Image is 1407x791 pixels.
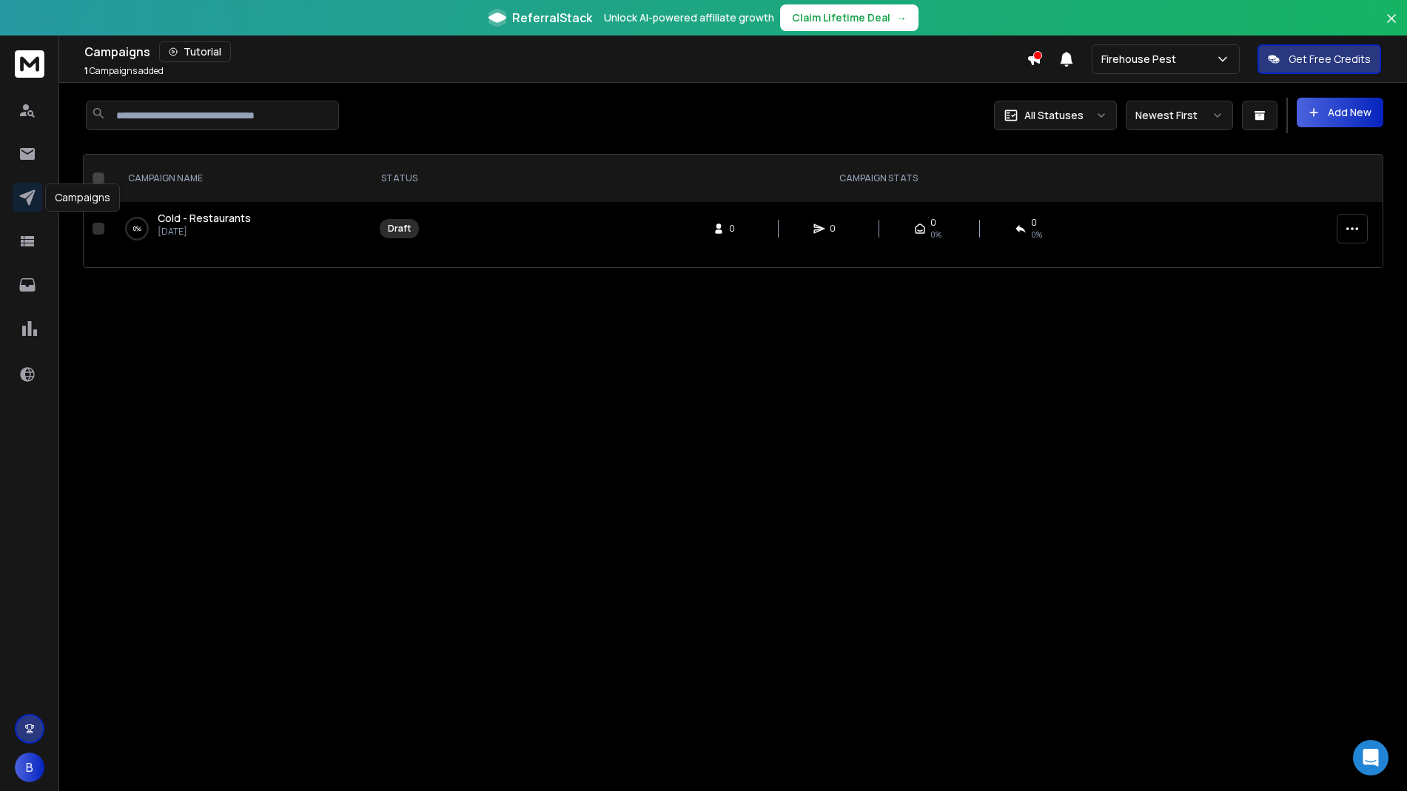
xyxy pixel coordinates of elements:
th: CAMPAIGN STATS [429,155,1328,202]
button: Newest First [1126,101,1233,130]
p: Unlock AI-powered affiliate growth [604,10,774,25]
span: Cold - Restaurants [158,211,251,225]
span: 0 [930,217,936,229]
span: 0% [930,229,941,240]
p: [DATE] [158,226,251,238]
div: Campaigns [84,41,1027,62]
p: 0 % [133,221,141,236]
button: Get Free Credits [1257,44,1381,74]
td: 0%Cold - Restaurants[DATE] [110,202,369,255]
div: Campaigns [45,184,120,212]
span: 0% [1031,229,1042,240]
button: B [15,753,44,782]
button: Add New [1297,98,1383,127]
span: 0 [1031,217,1037,229]
span: → [896,10,907,25]
button: Tutorial [159,41,231,62]
span: 0 [830,223,844,235]
p: Firehouse Pest [1101,52,1182,67]
p: Campaigns added [84,65,164,77]
div: Open Intercom Messenger [1353,740,1388,775]
th: CAMPAIGN NAME [110,155,369,202]
span: ReferralStack [512,9,592,27]
a: Cold - Restaurants [158,211,251,226]
span: 0 [729,223,744,235]
button: Claim Lifetime Deal→ [780,4,919,31]
p: Get Free Credits [1289,52,1371,67]
span: 1 [84,64,88,77]
button: Close banner [1382,9,1401,44]
div: Draft [388,223,411,235]
th: STATUS [369,155,429,202]
p: All Statuses [1024,108,1084,123]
